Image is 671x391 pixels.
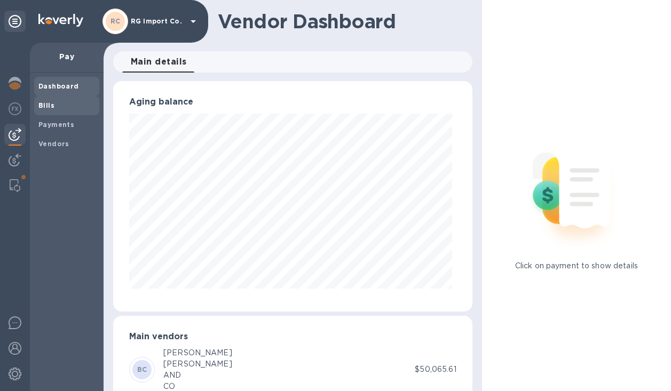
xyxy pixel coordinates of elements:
[163,347,232,358] div: [PERSON_NAME]
[137,365,147,373] b: BC
[515,260,638,272] p: Click on payment to show details
[218,10,465,33] h1: Vendor Dashboard
[9,102,21,115] img: Foreign exchange
[110,17,121,25] b: RC
[38,14,83,27] img: Logo
[163,358,232,370] div: [PERSON_NAME]
[131,54,187,69] span: Main details
[38,121,74,129] b: Payments
[38,82,79,90] b: Dashboard
[129,97,456,107] h3: Aging balance
[131,18,184,25] p: RG Import Co.
[4,11,26,32] div: Unpin categories
[163,370,232,381] div: AND
[415,364,456,375] p: $50,065.61
[38,101,54,109] b: Bills
[129,332,456,342] h3: Main vendors
[38,51,95,62] p: Pay
[38,140,69,148] b: Vendors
